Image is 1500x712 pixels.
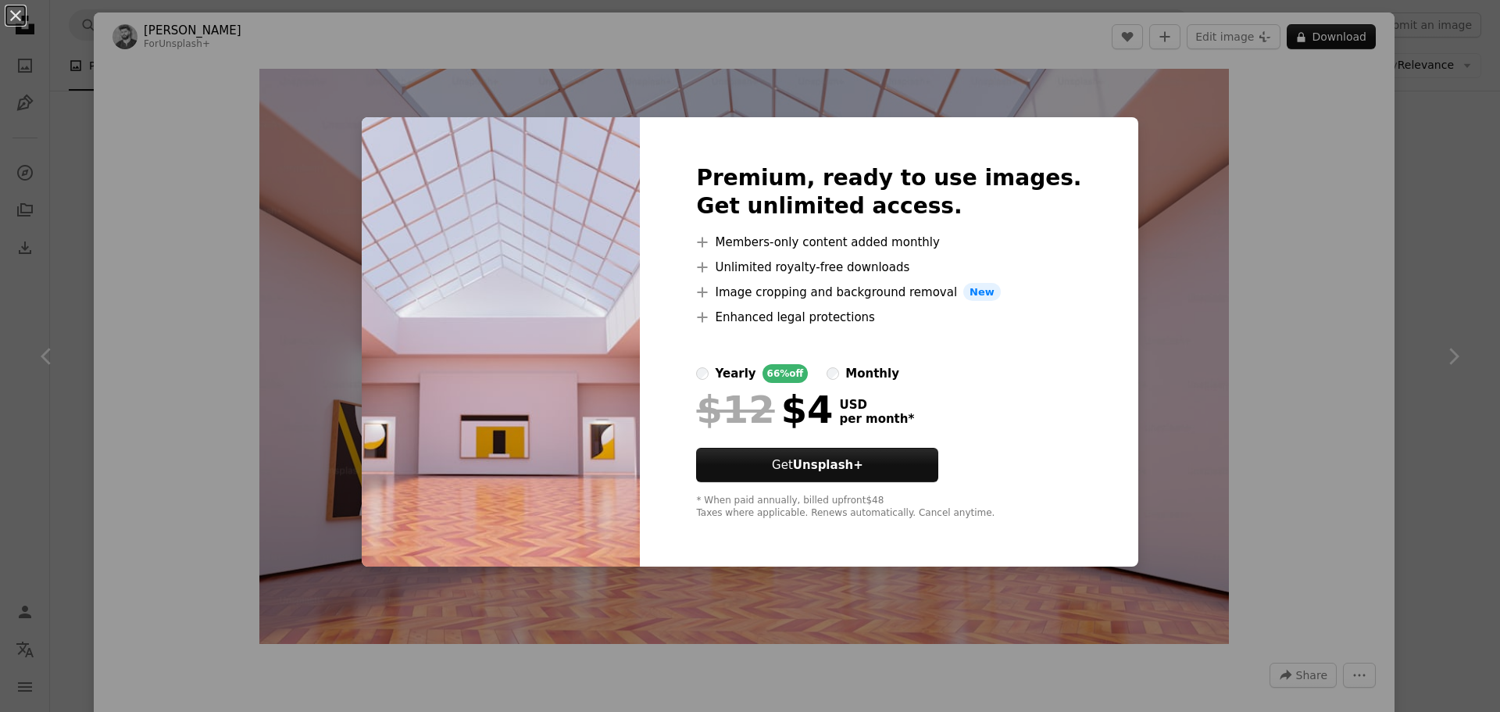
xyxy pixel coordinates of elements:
[839,412,914,426] span: per month *
[845,364,899,383] div: monthly
[715,364,755,383] div: yearly
[362,117,640,567] img: premium_photo-1706308078953-fbc2ee4f6261
[696,495,1081,520] div: * When paid annually, billed upfront $48 Taxes where applicable. Renews automatically. Cancel any...
[762,364,809,383] div: 66% off
[963,283,1001,302] span: New
[696,283,1081,302] li: Image cropping and background removal
[696,389,774,430] span: $12
[827,367,839,380] input: monthly
[696,164,1081,220] h2: Premium, ready to use images. Get unlimited access.
[696,448,938,482] button: GetUnsplash+
[696,389,833,430] div: $4
[839,398,914,412] span: USD
[696,233,1081,252] li: Members-only content added monthly
[793,458,863,472] strong: Unsplash+
[696,308,1081,327] li: Enhanced legal protections
[696,258,1081,277] li: Unlimited royalty-free downloads
[696,367,709,380] input: yearly66%off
